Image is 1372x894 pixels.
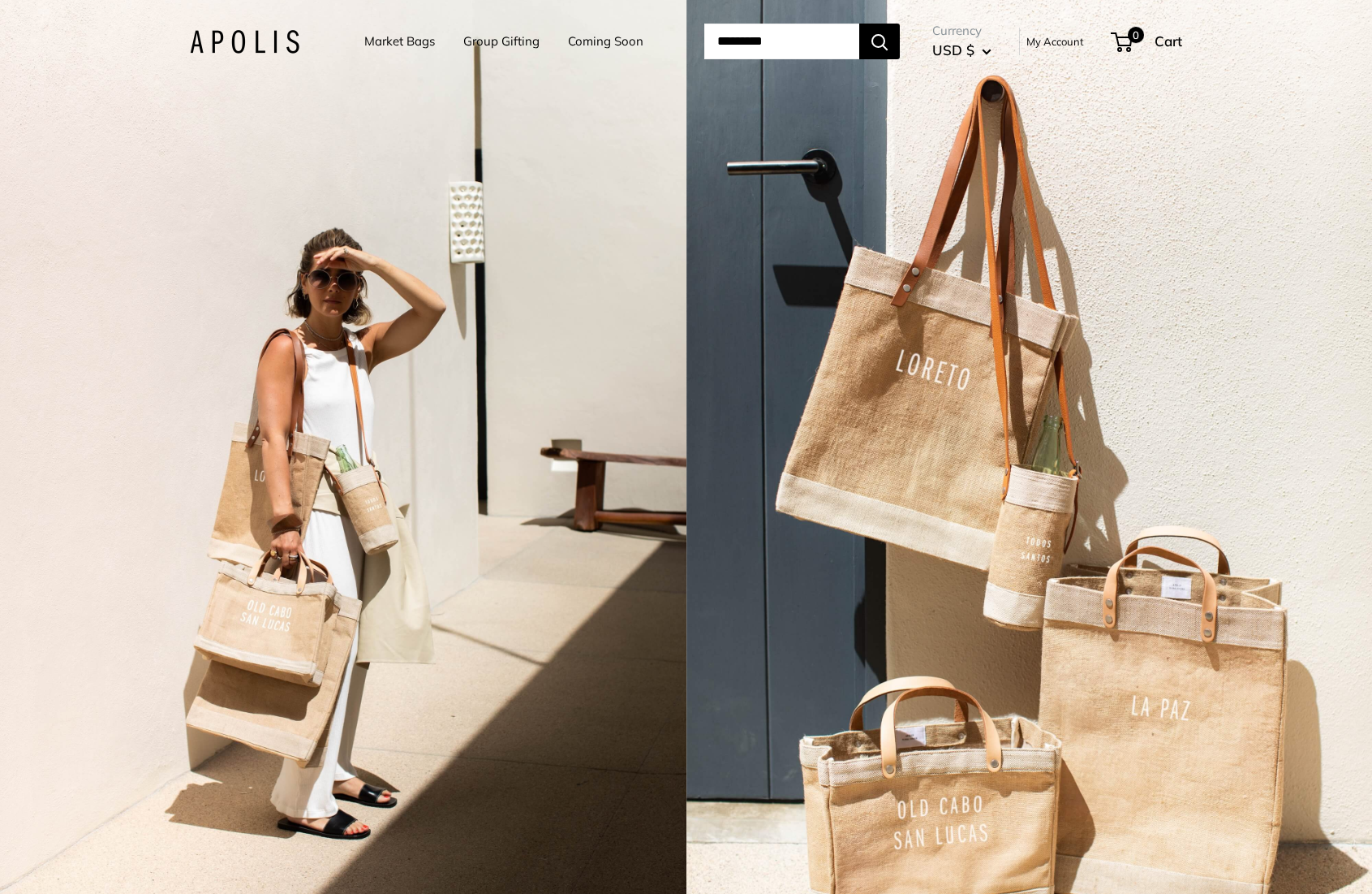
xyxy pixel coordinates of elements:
[190,30,299,54] img: Apolis
[1112,28,1182,54] a: 0 Cart
[932,41,974,58] span: USD $
[1026,32,1084,51] a: My Account
[463,30,540,53] a: Group Gifting
[1155,32,1182,50] span: Cart
[364,30,435,53] a: Market Bags
[932,19,991,42] span: Currency
[859,24,900,59] button: Search
[1128,27,1144,43] span: 0
[568,30,643,53] a: Coming Soon
[704,24,859,59] input: Search...
[932,37,991,63] button: USD $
